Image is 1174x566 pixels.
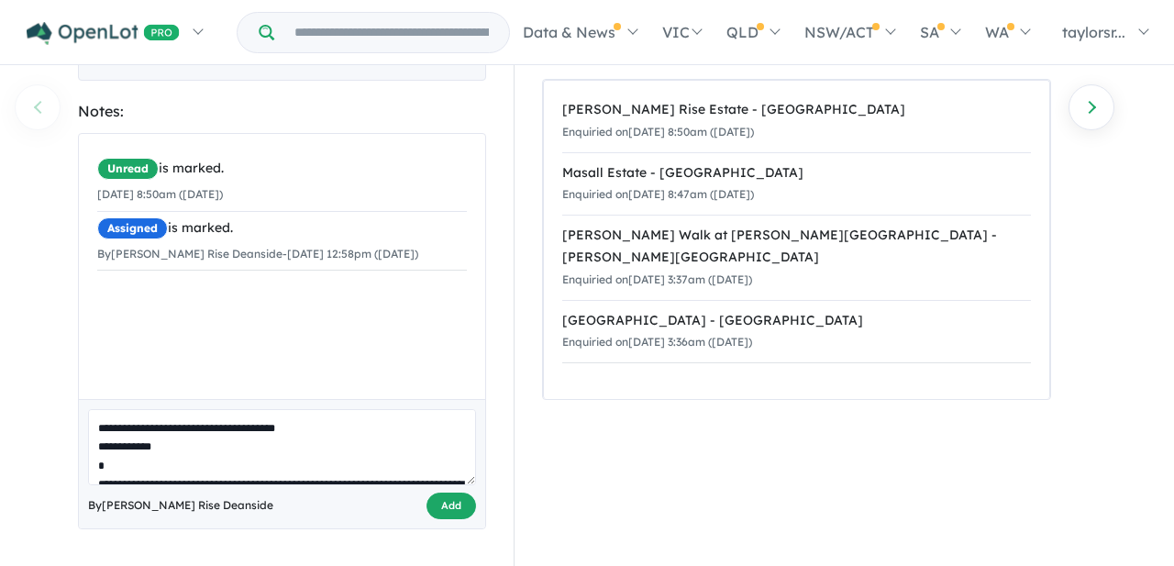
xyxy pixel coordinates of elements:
a: [GEOGRAPHIC_DATA] - [GEOGRAPHIC_DATA]Enquiried on[DATE] 3:36am ([DATE]) [562,300,1031,364]
span: Unread [97,158,159,180]
div: Masall Estate - [GEOGRAPHIC_DATA] [562,162,1031,184]
span: taylorsr... [1062,23,1125,41]
div: [PERSON_NAME] Walk at [PERSON_NAME][GEOGRAPHIC_DATA] - [PERSON_NAME][GEOGRAPHIC_DATA] [562,225,1031,269]
small: Enquiried on [DATE] 8:50am ([DATE]) [562,125,754,139]
div: is marked. [97,217,467,239]
small: Enquiried on [DATE] 8:47am ([DATE]) [562,187,754,201]
div: [GEOGRAPHIC_DATA] - [GEOGRAPHIC_DATA] [562,310,1031,332]
div: [PERSON_NAME] Rise Estate - [GEOGRAPHIC_DATA] [562,99,1031,121]
input: Try estate name, suburb, builder or developer [278,13,505,52]
img: Openlot PRO Logo White [27,22,180,45]
small: Enquiried on [DATE] 3:37am ([DATE]) [562,272,752,286]
small: By [PERSON_NAME] Rise Deanside - [DATE] 12:58pm ([DATE]) [97,247,418,261]
a: [PERSON_NAME] Walk at [PERSON_NAME][GEOGRAPHIC_DATA] - [PERSON_NAME][GEOGRAPHIC_DATA]Enquiried on... [562,215,1031,300]
button: Add [426,493,476,519]
small: Enquiried on [DATE] 3:36am ([DATE]) [562,335,752,349]
div: Notes: [78,99,486,124]
div: is marked. [97,158,467,180]
span: Assigned [97,217,168,239]
a: [PERSON_NAME] Rise Estate - [GEOGRAPHIC_DATA]Enquiried on[DATE] 8:50am ([DATE]) [562,90,1031,153]
small: [DATE] 8:50am ([DATE]) [97,187,223,201]
span: By [PERSON_NAME] Rise Deanside [88,496,273,515]
a: Masall Estate - [GEOGRAPHIC_DATA]Enquiried on[DATE] 8:47am ([DATE]) [562,152,1031,216]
